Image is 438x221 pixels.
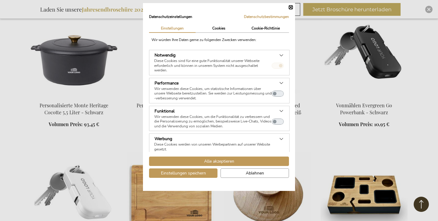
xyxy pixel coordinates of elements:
[279,108,284,115] button: Siehe mehr über: Funktional
[154,115,272,129] p: Wir verwenden diese Cookies, um die Funktionalität zu verbessern und die Personalisierung zu ermö...
[221,168,289,178] button: Alle verweigern cookies
[154,87,272,101] p: Wir verwenden diese Cookies, um statistische Informationen über unsere Webseite bereitzustellen. ...
[246,170,264,176] span: Ablehnen
[272,119,284,125] button: Funktional
[154,59,272,73] p: Diese Cookies sind für eine gute Funktionalität unserer Webseite erforderlich und können in unser...
[154,52,176,59] button: Notwendig
[154,80,179,87] button: Performance
[149,157,289,166] button: Akzeptieren Sie alle cookies
[279,80,284,87] button: Siehe mehr über: Performance
[149,14,214,20] h2: Datenschutzeinstellungen
[244,14,289,19] a: Datenschutzbestimmungen
[279,52,284,59] button: Siehe mehr über: Notwendig
[149,25,196,32] button: Einstellungen
[154,152,272,171] p: Die Daten werden zum Zweck der Personalisierung von Werbung und zur Messung der Wirksamkeit von W...
[149,37,289,43] div: Wir würden Ihre Daten gerne zu folgenden Zwecken verwenden:
[149,168,217,178] button: Einstellungen speichern cookie
[196,25,242,32] button: Cookies
[272,91,284,97] button: Performance
[154,142,272,152] p: Diese Cookies werden von unseren Werbepartnern auf unserer Website gesetzt.
[279,135,284,142] button: Siehe mehr über: Werbung
[289,5,293,9] button: Schließen
[242,25,289,32] button: Cookie-Richtlinie
[155,136,172,142] h3: Werbung
[161,170,206,176] span: Einstellungen speichern
[155,108,175,114] h3: Funktional
[155,80,179,86] h3: Performance
[154,135,172,142] button: Werbung
[154,108,175,115] button: Funktional
[204,158,234,164] span: Alle akzeptieren
[155,52,176,58] h3: Notwendig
